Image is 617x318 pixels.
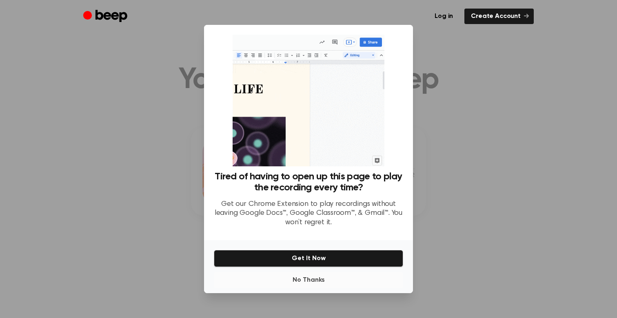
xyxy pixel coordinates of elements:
h3: Tired of having to open up this page to play the recording every time? [214,171,403,193]
img: Beep extension in action [233,35,384,166]
a: Log in [428,9,459,24]
p: Get our Chrome Extension to play recordings without leaving Google Docs™, Google Classroom™, & Gm... [214,200,403,227]
button: Get It Now [214,250,403,267]
a: Beep [83,9,129,24]
button: No Thanks [214,272,403,288]
a: Create Account [464,9,534,24]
